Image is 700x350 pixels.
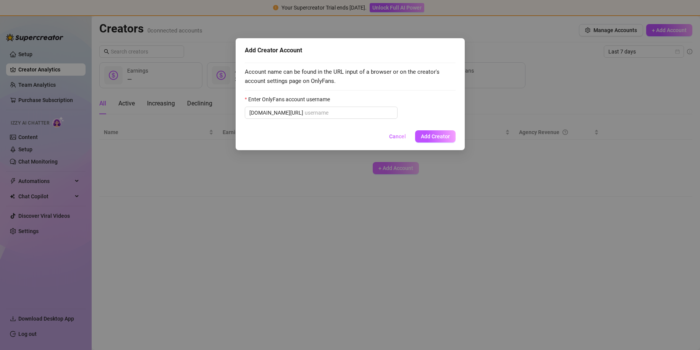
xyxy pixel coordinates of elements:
button: Add Creator [415,130,456,143]
span: Account name can be found in the URL input of a browser or on the creator's account settings page... [245,68,456,86]
span: [DOMAIN_NAME][URL] [249,109,303,117]
button: Cancel [383,130,412,143]
span: Cancel [389,133,406,139]
span: Add Creator [421,133,450,139]
div: Add Creator Account [245,46,456,55]
label: Enter OnlyFans account username [245,95,335,104]
input: Enter OnlyFans account username [305,109,393,117]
